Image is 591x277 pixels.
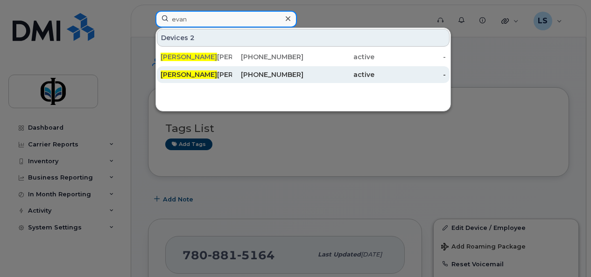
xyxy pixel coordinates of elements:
span: 2 [190,33,195,42]
a: [PERSON_NAME][PERSON_NAME][PHONE_NUMBER]active- [157,66,450,83]
span: [PERSON_NAME] [161,53,217,61]
a: [PERSON_NAME][PERSON_NAME][PHONE_NUMBER]active- [157,48,450,65]
div: active [303,70,375,79]
div: [PERSON_NAME] [161,70,232,79]
div: [PHONE_NUMBER] [232,70,303,79]
div: Devices [157,29,450,47]
div: [PHONE_NUMBER] [232,52,303,62]
div: - [374,70,446,79]
span: [PERSON_NAME] [161,70,217,79]
div: [PERSON_NAME] [161,52,232,62]
div: - [374,52,446,62]
div: active [303,52,375,62]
